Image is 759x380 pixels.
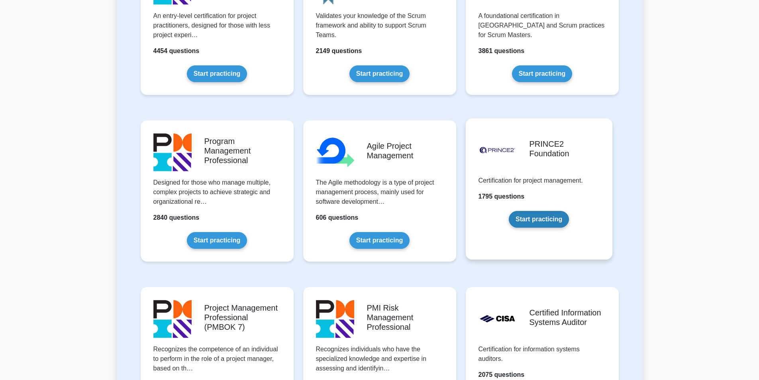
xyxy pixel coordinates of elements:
a: Start practicing [349,65,410,82]
a: Start practicing [187,65,247,82]
a: Start practicing [512,65,572,82]
a: Start practicing [187,232,247,249]
a: Start practicing [349,232,410,249]
a: Start practicing [509,211,569,228]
